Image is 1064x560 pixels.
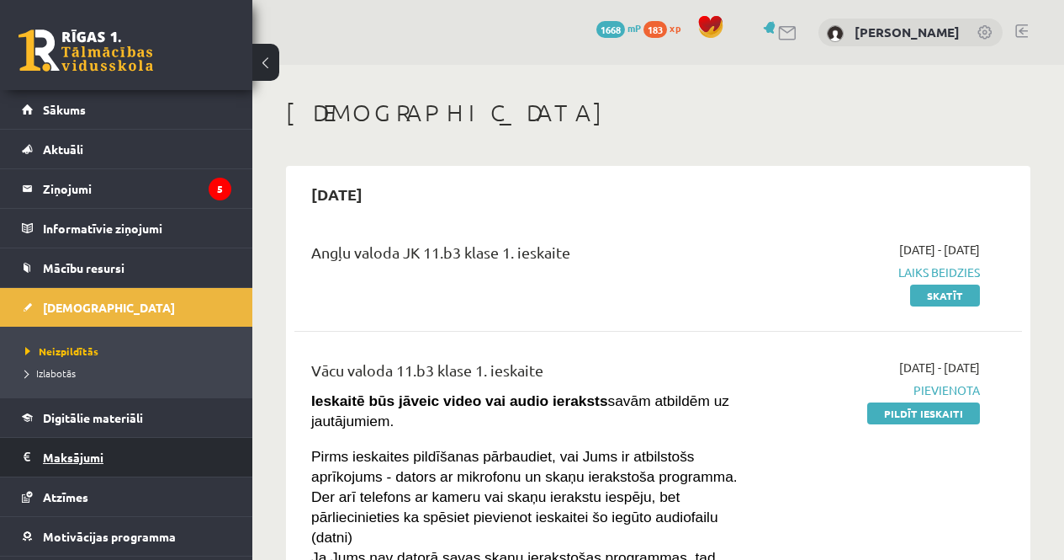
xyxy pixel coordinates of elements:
a: Mācību resursi [22,248,231,287]
a: Neizpildītās [25,344,236,359]
h1: [DEMOGRAPHIC_DATA] [286,99,1030,127]
a: Atzīmes [22,477,231,516]
a: Ziņojumi5 [22,169,231,208]
a: Pildīt ieskaiti [867,403,980,424]
a: Digitālie materiāli [22,398,231,437]
span: Sākums [43,102,86,117]
span: savām atbildēm uz jautājumiem. [311,392,729,429]
span: [DATE] - [DATE] [899,359,980,376]
a: Informatīvie ziņojumi [22,209,231,248]
span: mP [627,21,641,35]
span: Atzīmes [43,489,88,504]
a: [PERSON_NAME] [855,24,960,40]
a: 1668 mP [596,21,641,35]
span: 183 [643,21,667,38]
a: Izlabotās [25,365,236,381]
span: Digitālie materiāli [43,410,143,425]
div: Vācu valoda 11.b3 klase 1. ieskaite [311,359,749,390]
span: Mācību resursi [43,260,124,275]
span: Pirms ieskaites pildīšanas pārbaudiet, vai Jums ir atbilstošs aprīkojums - dators ar mikrofonu un... [311,448,741,546]
span: [DEMOGRAPHIC_DATA] [43,300,175,315]
a: 183 xp [643,21,689,35]
span: Pievienota [774,381,980,399]
a: [DEMOGRAPHIC_DATA] [22,288,231,327]
strong: Ieskaitē būs jāveic video vai audio ieraksts [311,392,608,409]
span: xp [670,21,680,35]
a: Sākums [22,90,231,129]
div: Angļu valoda JK 11.b3 klase 1. ieskaite [311,241,749,272]
span: Motivācijas programma [43,529,176,544]
a: Rīgas 1. Tālmācības vidusskola [19,29,153,72]
span: Izlabotās [25,366,76,380]
a: Skatīt [910,285,980,307]
span: 1668 [596,21,625,38]
legend: Maksājumi [43,438,231,477]
legend: Informatīvie ziņojumi [43,209,231,248]
i: 5 [209,178,231,200]
a: Maksājumi [22,438,231,477]
h2: [DATE] [294,174,379,214]
span: Neizpildītās [25,344,98,358]
span: [DATE] - [DATE] [899,241,980,259]
img: Zane Sukse [827,25,844,42]
a: Aktuāli [22,130,231,168]
span: Laiks beidzies [774,264,980,281]
a: Motivācijas programma [22,517,231,556]
span: Aktuāli [43,141,83,157]
legend: Ziņojumi [43,169,231,208]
